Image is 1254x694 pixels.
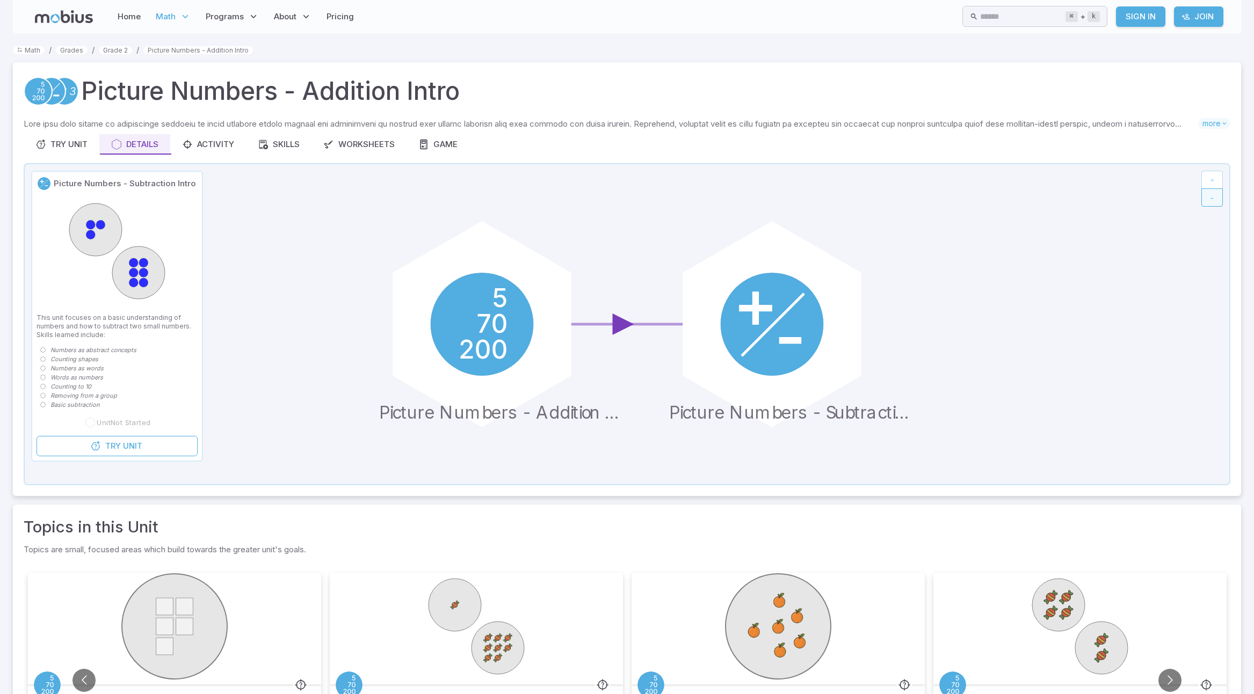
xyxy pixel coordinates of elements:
[50,364,104,373] p: Numbers as words
[156,11,176,23] span: Math
[37,77,66,106] a: Addition and Subtraction
[123,440,142,452] span: Unit
[50,391,117,400] p: Removing from a group
[379,402,620,427] span: Picture Numbers - Addition Intro
[105,440,121,452] span: Try
[669,402,910,427] span: Picture Numbers - Subtraction Intro
[24,515,158,539] a: Topics in this Unit
[1065,10,1100,23] div: +
[323,138,395,150] div: Worksheets
[274,11,296,23] span: About
[418,138,458,150] div: Game
[114,4,144,29] a: Home
[143,46,253,54] a: Picture Numbers - Addition Intro
[206,11,244,23] span: Programs
[24,543,1230,556] p: Topics are small, focused areas which build towards the greater unit's goals.
[24,118,1198,130] p: Lore ipsu dolo sitame co adipiscinge seddoeiu te incid utlabore etdolo magnaal eni adminimveni qu...
[1065,11,1078,22] kbd: ⌘
[1088,11,1100,22] kbd: k
[1116,6,1165,27] a: Sign In
[49,44,52,56] li: /
[1174,6,1223,27] a: Join
[111,138,158,150] div: Details
[182,138,234,150] div: Activity
[1158,669,1181,692] button: Go to next slide
[37,313,198,339] p: This unit focuses on a basic understanding of numbers and how to subtract two small numbers. Skil...
[258,138,300,150] div: Skills
[56,46,88,54] a: Grades
[50,373,103,382] p: Words as numbers
[35,138,88,150] div: Try Unit
[24,77,53,106] a: Place Value
[99,46,132,54] a: Grade 2
[50,400,99,410] p: Basic subtraction
[37,176,52,191] a: Addition and Subtraction
[73,669,96,692] button: Go to previous slide
[50,382,91,391] p: Counting to 10
[13,46,45,54] a: Math
[13,44,1241,56] nav: breadcrumb
[54,178,196,189] p: Picture Numbers - Subtraction Intro
[1201,188,1223,207] button: -
[81,73,460,109] h1: Picture Numbers - Addition Intro
[50,355,98,364] p: Counting shapes
[136,44,139,56] li: /
[92,44,95,56] li: /
[50,77,79,106] a: Numeracy
[323,4,357,29] a: Pricing
[97,418,150,427] span: Unit Not Started
[37,436,198,456] a: TryUnit
[50,346,136,355] p: Numbers as abstract concepts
